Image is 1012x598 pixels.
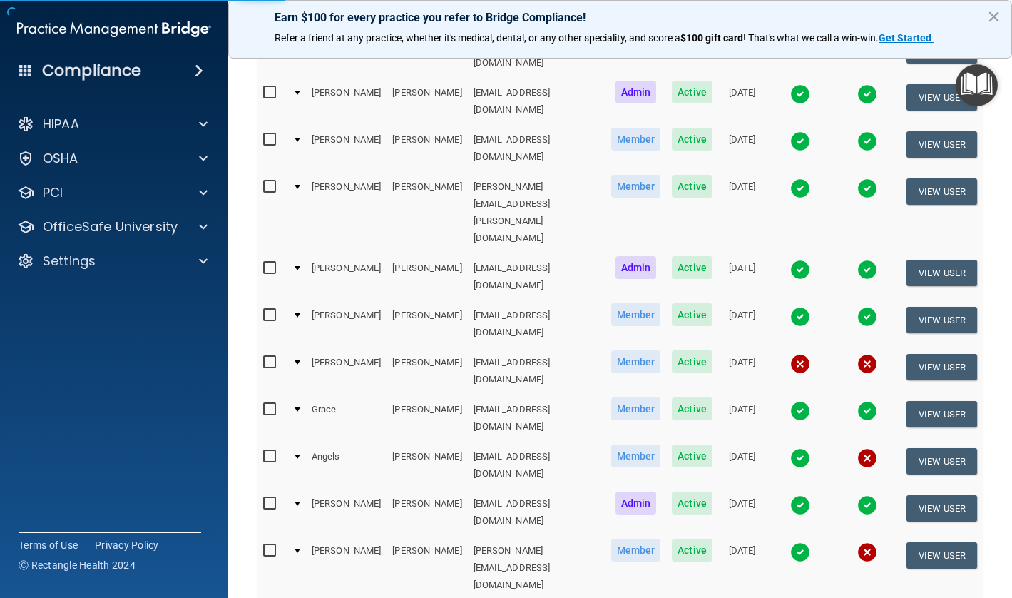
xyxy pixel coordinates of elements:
[19,538,78,552] a: Terms of Use
[275,32,680,44] span: Refer a friend at any practice, whether it's medical, dental, or any other speciality, and score a
[718,348,766,395] td: [DATE]
[306,489,387,536] td: [PERSON_NAME]
[672,303,712,326] span: Active
[879,32,934,44] a: Get Started
[17,116,208,133] a: HIPAA
[857,131,877,151] img: tick.e7d51cea.svg
[857,495,877,515] img: tick.e7d51cea.svg
[680,32,743,44] strong: $100 gift card
[611,445,661,467] span: Member
[718,489,766,536] td: [DATE]
[906,260,977,286] button: View User
[790,495,810,515] img: tick.e7d51cea.svg
[611,175,661,198] span: Member
[718,395,766,442] td: [DATE]
[790,307,810,327] img: tick.e7d51cea.svg
[718,253,766,300] td: [DATE]
[306,78,387,125] td: [PERSON_NAME]
[387,125,467,172] td: [PERSON_NAME]
[306,125,387,172] td: [PERSON_NAME]
[611,350,661,373] span: Member
[468,125,605,172] td: [EMAIL_ADDRESS][DOMAIN_NAME]
[987,5,1001,28] button: Close
[672,350,712,373] span: Active
[468,172,605,253] td: [PERSON_NAME][EMAIL_ADDRESS][PERSON_NAME][DOMAIN_NAME]
[468,395,605,442] td: [EMAIL_ADDRESS][DOMAIN_NAME]
[306,442,387,489] td: Angels
[906,495,977,522] button: View User
[718,78,766,125] td: [DATE]
[672,256,712,279] span: Active
[718,172,766,253] td: [DATE]
[790,448,810,468] img: tick.e7d51cea.svg
[718,300,766,348] td: [DATE]
[43,218,178,235] p: OfficeSafe University
[275,11,966,24] p: Earn $100 for every practice you refer to Bridge Compliance!
[906,84,977,111] button: View User
[387,78,467,125] td: [PERSON_NAME]
[672,445,712,467] span: Active
[468,300,605,348] td: [EMAIL_ADDRESS][DOMAIN_NAME]
[17,253,208,270] a: Settings
[306,395,387,442] td: Grace
[857,354,877,374] img: cross.ca9f0e7f.svg
[468,78,605,125] td: [EMAIL_ADDRESS][DOMAIN_NAME]
[615,492,657,515] span: Admin
[468,442,605,489] td: [EMAIL_ADDRESS][DOMAIN_NAME]
[672,81,712,103] span: Active
[790,354,810,374] img: cross.ca9f0e7f.svg
[672,539,712,562] span: Active
[306,348,387,395] td: [PERSON_NAME]
[42,61,141,81] h4: Compliance
[43,150,78,167] p: OSHA
[906,178,977,205] button: View User
[672,397,712,420] span: Active
[468,253,605,300] td: [EMAIL_ADDRESS][DOMAIN_NAME]
[743,32,879,44] span: ! That's what we call a win-win.
[906,448,977,475] button: View User
[857,307,877,327] img: tick.e7d51cea.svg
[468,348,605,395] td: [EMAIL_ADDRESS][DOMAIN_NAME]
[611,128,661,151] span: Member
[611,539,661,562] span: Member
[857,542,877,562] img: cross.ca9f0e7f.svg
[672,175,712,198] span: Active
[17,184,208,201] a: PCI
[790,84,810,104] img: tick.e7d51cea.svg
[906,401,977,427] button: View User
[857,84,877,104] img: tick.e7d51cea.svg
[17,15,211,44] img: PMB logo
[718,125,766,172] td: [DATE]
[790,260,810,280] img: tick.e7d51cea.svg
[43,184,63,201] p: PCI
[857,260,877,280] img: tick.e7d51cea.svg
[672,128,712,151] span: Active
[387,172,467,253] td: [PERSON_NAME]
[906,307,977,333] button: View User
[790,178,810,198] img: tick.e7d51cea.svg
[956,64,998,106] button: Open Resource Center
[906,131,977,158] button: View User
[306,253,387,300] td: [PERSON_NAME]
[387,395,467,442] td: [PERSON_NAME]
[95,538,159,552] a: Privacy Policy
[387,442,467,489] td: [PERSON_NAME]
[615,256,657,279] span: Admin
[611,303,661,326] span: Member
[19,558,136,572] span: Ⓒ Rectangle Health 2024
[43,253,96,270] p: Settings
[790,401,810,421] img: tick.e7d51cea.svg
[43,116,79,133] p: HIPAA
[672,492,712,515] span: Active
[387,253,467,300] td: [PERSON_NAME]
[718,442,766,489] td: [DATE]
[306,172,387,253] td: [PERSON_NAME]
[17,218,208,235] a: OfficeSafe University
[387,348,467,395] td: [PERSON_NAME]
[906,354,977,380] button: View User
[906,542,977,569] button: View User
[306,300,387,348] td: [PERSON_NAME]
[615,81,657,103] span: Admin
[857,178,877,198] img: tick.e7d51cea.svg
[611,397,661,420] span: Member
